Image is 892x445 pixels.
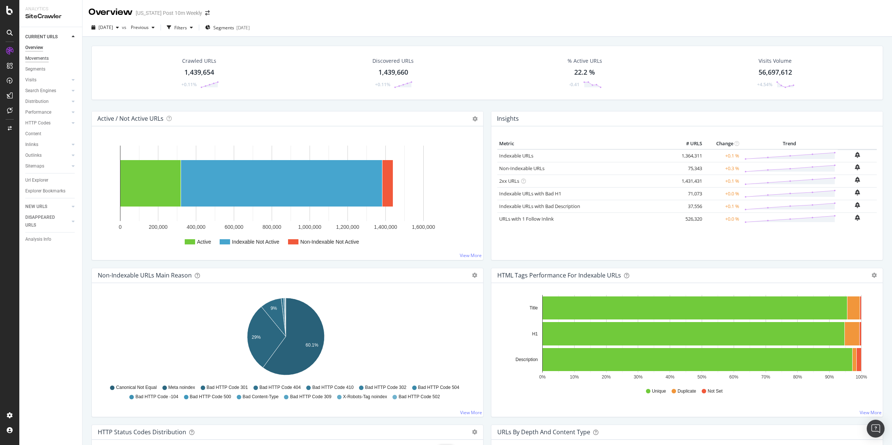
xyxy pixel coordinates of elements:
div: bell-plus [855,202,860,208]
div: +4.54% [757,81,772,88]
a: NEW URLS [25,203,70,211]
a: Indexable URLs with Bad Description [499,203,580,209]
div: Performance [25,108,51,116]
div: NEW URLS [25,203,47,211]
div: HTML Tags Performance for Indexable URLs [497,272,621,279]
a: Url Explorer [25,176,77,184]
button: Previous [128,22,158,33]
text: 200,000 [149,224,168,230]
text: 30% [634,374,643,380]
text: 70% [761,374,770,380]
span: Previous [128,24,149,30]
div: Movements [25,55,49,62]
span: Bad HTTP Code 404 [259,384,301,391]
a: Segments [25,65,77,73]
a: Movements [25,55,77,62]
td: 1,431,431 [674,175,704,187]
text: Non-Indexable Not Active [300,239,359,245]
div: Visits Volume [759,57,792,65]
a: 2xx URLs [499,178,519,184]
text: 0% [539,374,546,380]
div: Distribution [25,98,49,105]
td: +0.0 % [704,212,741,225]
span: Bad HTTP Code 410 [312,384,353,391]
text: 50% [697,374,706,380]
text: 1,400,000 [374,224,397,230]
span: Bad Content-Type [243,394,279,400]
text: 600,000 [224,224,243,230]
div: 56,697,612 [759,68,792,77]
div: HTTP Status Codes Distribution [98,428,186,436]
a: View More [460,409,482,416]
div: +0.11% [181,81,197,88]
div: Sitemaps [25,162,44,170]
div: bell-plus [855,189,860,195]
a: URLs with 1 Follow Inlink [499,215,554,222]
text: Active [197,239,211,245]
a: Distribution [25,98,70,105]
a: Sitemaps [25,162,70,170]
span: Bad HTTP Code 504 [418,384,459,391]
span: Unique [652,388,666,394]
text: 1,600,000 [412,224,435,230]
text: 60% [729,374,738,380]
text: 20% [602,374,611,380]
div: [DATE] [236,25,250,31]
span: X-Robots-Tag noindex [343,394,387,400]
a: Explorer Bookmarks [25,187,77,195]
svg: A chart. [98,138,477,254]
div: Explorer Bookmarks [25,187,65,195]
h4: Insights [497,114,519,124]
div: bell-plus [855,152,860,158]
text: 29% [252,335,261,340]
div: gear [872,273,877,278]
text: 100% [856,374,867,380]
a: Search Engines [25,87,70,95]
a: Analysis Info [25,236,77,243]
td: +0.1 % [704,149,741,162]
td: +0.0 % [704,187,741,200]
a: Non-Indexable URLs [499,165,544,172]
a: Performance [25,108,70,116]
text: 40% [666,374,675,380]
h4: Active / Not Active URLs [97,114,164,124]
button: Filters [164,22,196,33]
span: Meta noindex [168,384,195,391]
div: bell-plus [855,164,860,170]
th: Trend [741,138,838,149]
td: 526,320 [674,212,704,225]
a: Indexable URLs [499,152,533,159]
a: Outlinks [25,152,70,159]
a: Inlinks [25,141,70,149]
a: Content [25,130,77,138]
div: SiteCrawler [25,12,76,21]
text: 800,000 [262,224,281,230]
td: 71,073 [674,187,704,200]
span: Bad HTTP Code -104 [135,394,178,400]
td: 1,364,311 [674,149,704,162]
span: vs [122,24,128,30]
text: 60.1% [306,342,318,348]
th: Metric [497,138,674,149]
text: 80% [793,374,802,380]
text: Indexable Not Active [232,239,279,245]
button: Segments[DATE] [202,22,253,33]
span: Bad HTTP Code 302 [365,384,406,391]
th: Change [704,138,741,149]
svg: A chart. [497,295,873,381]
a: DISAPPEARED URLS [25,214,70,229]
div: gear [472,429,477,435]
text: 9% [271,306,277,311]
div: DISAPPEARED URLS [25,214,63,229]
div: HTTP Codes [25,119,51,127]
span: Bad HTTP Code 500 [190,394,231,400]
div: Url Explorer [25,176,48,184]
div: bell-plus [855,177,860,183]
text: 1,200,000 [336,224,359,230]
div: +0.11% [375,81,390,88]
div: -0.41 [569,81,579,88]
button: [DATE] [88,22,122,33]
div: 1,439,660 [378,68,408,77]
text: 1,000,000 [298,224,321,230]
